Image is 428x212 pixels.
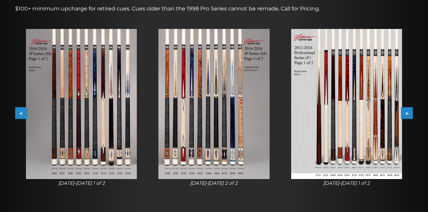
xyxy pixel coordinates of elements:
div: Carousel Navigation [15,107,413,119]
p: $100+ minimum upcharge for retired cues. Cues older than the 1998 Pro Series cannot be remade. Ca... [15,5,413,13]
button: < [15,107,27,119]
i: [DATE]-[DATE] 1 of 2 [323,180,370,186]
i: [DATE]-[DATE] 1 of 2 [58,180,105,186]
button: > [401,107,413,119]
i: [DATE]-[DATE] 2 of 2 [190,180,238,186]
